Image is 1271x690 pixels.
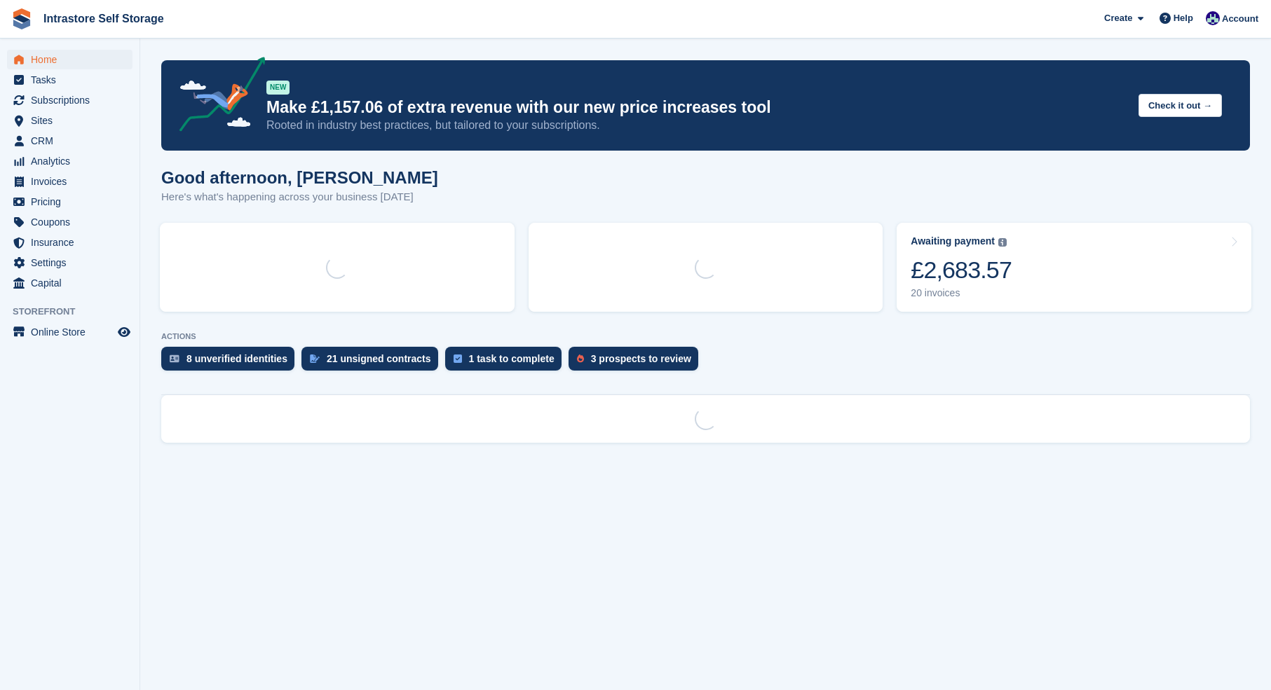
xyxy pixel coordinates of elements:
[161,347,301,378] a: 8 unverified identities
[31,233,115,252] span: Insurance
[161,168,438,187] h1: Good afternoon, [PERSON_NAME]
[445,347,569,378] a: 1 task to complete
[469,353,555,364] div: 1 task to complete
[7,151,132,171] a: menu
[161,189,438,205] p: Here's what's happening across your business [DATE]
[266,118,1127,133] p: Rooted in industry best practices, but tailored to your subscriptions.
[911,287,1012,299] div: 20 invoices
[31,172,115,191] span: Invoices
[186,353,287,364] div: 8 unverified identities
[1139,94,1222,117] button: Check it out →
[897,223,1251,312] a: Awaiting payment £2,683.57 20 invoices
[170,354,179,363] img: verify_identity-adf6edd0f0f0b5bbfe63781bf79b02c33cf7c696d77639b501bdc392416b5a36.svg
[1206,11,1220,25] img: Mathew Tremewan
[31,212,115,232] span: Coupons
[577,354,584,363] img: prospect-51fa495bee0391a8d652442698ab0144808aea92771e9ea1ae160a38d050c398.svg
[7,50,132,69] a: menu
[310,354,320,363] img: contract_signature_icon-13c848040528278c33f63329250d36e43548de30e8caae1d1a13099fd9432cc5.svg
[301,347,445,378] a: 21 unsigned contracts
[13,305,140,319] span: Storefront
[31,192,115,212] span: Pricing
[116,324,132,340] a: Preview store
[569,347,705,378] a: 3 prospects to review
[266,97,1127,118] p: Make £1,157.06 of extra revenue with our new price increases tool
[1104,11,1132,25] span: Create
[31,273,115,293] span: Capital
[327,353,431,364] div: 21 unsigned contracts
[7,111,132,130] a: menu
[7,90,132,110] a: menu
[1174,11,1193,25] span: Help
[31,322,115,342] span: Online Store
[7,273,132,293] a: menu
[11,8,32,29] img: stora-icon-8386f47178a22dfd0bd8f6a31ec36ba5ce8667c1dd55bd0f319d3a0aa187defe.svg
[31,111,115,130] span: Sites
[168,57,266,137] img: price-adjustments-announcement-icon-8257ccfd72463d97f412b2fc003d46551f7dbcb40ab6d574587a9cd5c0d94...
[911,256,1012,284] div: £2,683.57
[7,233,132,252] a: menu
[31,253,115,272] span: Settings
[38,7,170,30] a: Intrastore Self Storage
[31,50,115,69] span: Home
[7,322,132,342] a: menu
[7,172,132,191] a: menu
[1222,12,1258,26] span: Account
[31,151,115,171] span: Analytics
[161,332,1250,341] p: ACTIONS
[7,131,132,151] a: menu
[31,90,115,110] span: Subscriptions
[7,212,132,232] a: menu
[266,81,290,95] div: NEW
[911,235,995,247] div: Awaiting payment
[31,131,115,151] span: CRM
[31,70,115,90] span: Tasks
[7,253,132,272] a: menu
[998,238,1007,247] img: icon-info-grey-7440780725fd019a000dd9b08b2336e03edf1995a4989e88bcd33f0948082b44.svg
[7,70,132,90] a: menu
[591,353,691,364] div: 3 prospects to review
[454,354,462,363] img: task-75834270c22a3079a89374b754ae025e5fb1db73e45f91037f5363f120a921f8.svg
[7,192,132,212] a: menu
